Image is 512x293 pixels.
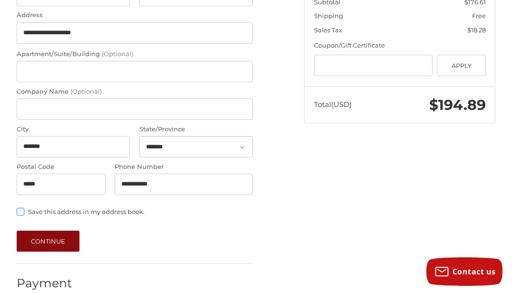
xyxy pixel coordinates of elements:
label: Save this address in my address book. [17,208,253,215]
span: $194.89 [429,96,486,114]
label: Postal Code [17,162,106,172]
small: (Optional) [70,88,102,95]
label: Phone Number [115,162,253,172]
button: Contact us [426,257,502,286]
label: Company Name [17,87,253,97]
label: Apartment/Suite/Building [17,49,253,59]
span: Contact us [453,266,496,277]
small: (Optional) [102,50,133,58]
span: Shipping [314,12,343,20]
span: Free [472,12,486,20]
span: Total (USD) [314,100,352,109]
button: Apply [437,55,486,76]
span: Sales Tax [314,26,342,34]
span: $18.28 [467,26,486,34]
label: Address [17,10,253,20]
label: City [17,125,130,134]
h2: Payment [17,276,72,291]
label: State/Province [139,125,253,134]
input: Gift Certificate or Coupon Code [314,55,433,76]
div: Coupon/Gift Certificate [314,41,486,50]
button: Continue [17,231,80,252]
